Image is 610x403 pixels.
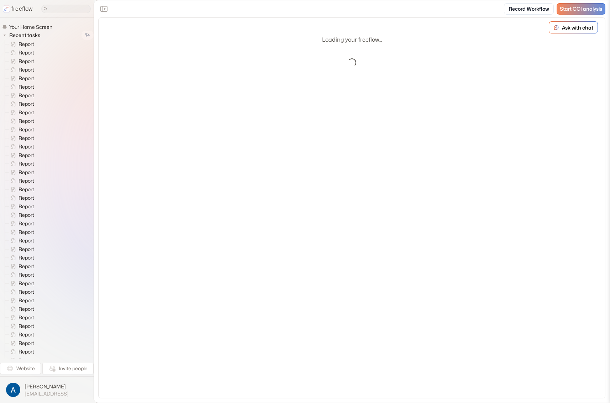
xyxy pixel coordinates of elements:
[5,347,37,356] a: Report
[17,211,36,219] span: Report
[5,108,37,117] a: Report
[11,5,33,13] p: freeflow
[17,143,36,150] span: Report
[5,202,37,211] a: Report
[17,263,36,270] span: Report
[17,126,36,133] span: Report
[557,3,605,15] a: Start COI analysis
[17,288,36,295] span: Report
[5,313,37,322] a: Report
[17,160,36,167] span: Report
[5,219,37,228] a: Report
[6,383,20,397] img: profile
[5,330,37,339] a: Report
[5,296,37,305] a: Report
[5,151,37,159] a: Report
[17,92,36,99] span: Report
[5,211,37,219] a: Report
[8,32,42,39] span: Recent tasks
[17,305,36,313] span: Report
[2,31,43,40] button: Recent tasks
[17,340,36,347] span: Report
[17,152,36,159] span: Report
[5,159,37,168] a: Report
[5,356,37,365] a: Report
[42,363,94,374] button: Invite people
[5,271,37,279] a: Report
[5,168,37,177] a: Report
[8,23,54,31] span: Your Home Screen
[17,83,36,90] span: Report
[5,262,37,271] a: Report
[17,280,36,287] span: Report
[17,254,36,261] span: Report
[98,3,110,15] button: Close the sidebar
[5,142,37,151] a: Report
[5,185,37,194] a: Report
[5,57,37,66] a: Report
[560,6,602,12] span: Start COI analysis
[5,83,37,91] a: Report
[322,36,382,44] p: Loading your freeflow...
[5,66,37,74] a: Report
[17,177,36,184] span: Report
[25,383,69,390] span: [PERSON_NAME]
[4,381,89,399] button: [PERSON_NAME][EMAIL_ADDRESS]
[17,194,36,201] span: Report
[5,48,37,57] a: Report
[17,331,36,338] span: Report
[17,186,36,193] span: Report
[5,117,37,125] a: Report
[17,109,36,116] span: Report
[5,236,37,245] a: Report
[17,49,36,56] span: Report
[5,74,37,83] a: Report
[17,323,36,330] span: Report
[3,5,33,13] a: freeflow
[17,297,36,304] span: Report
[5,177,37,185] a: Report
[17,357,36,364] span: Report
[17,220,36,227] span: Report
[17,271,36,278] span: Report
[562,24,593,31] p: Ask with chat
[17,314,36,321] span: Report
[25,391,69,397] span: [EMAIL_ADDRESS]
[5,194,37,202] a: Report
[5,279,37,288] a: Report
[5,339,37,347] a: Report
[17,117,36,125] span: Report
[5,134,37,142] a: Report
[17,203,36,210] span: Report
[504,3,554,15] a: Record Workflow
[17,169,36,176] span: Report
[17,75,36,82] span: Report
[17,58,36,65] span: Report
[17,66,36,73] span: Report
[5,305,37,313] a: Report
[5,322,37,330] a: Report
[5,40,37,48] a: Report
[5,91,37,100] a: Report
[5,253,37,262] a: Report
[5,245,37,253] a: Report
[17,41,36,48] span: Report
[17,229,36,236] span: Report
[17,237,36,244] span: Report
[17,135,36,142] span: Report
[17,246,36,253] span: Report
[2,23,55,31] a: Your Home Screen
[17,348,36,355] span: Report
[5,125,37,134] a: Report
[17,100,36,108] span: Report
[5,288,37,296] a: Report
[81,31,94,40] span: 74
[5,100,37,108] a: Report
[5,228,37,236] a: Report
